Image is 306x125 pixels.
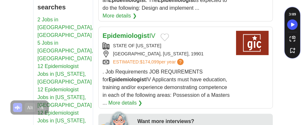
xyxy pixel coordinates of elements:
[103,12,137,20] a: More details ❯
[113,59,185,65] a: ESTIMATED:$174,099per year?
[103,51,231,57] div: [GEOGRAPHIC_DATA], [US_STATE], 19901
[140,59,159,64] span: $174,099
[160,33,169,41] button: Add to favorite jobs
[108,99,143,107] a: More details ❯
[113,43,161,48] a: STATE OF [US_STATE]
[177,59,184,65] span: ?
[37,17,93,38] a: 2 Jobs in [GEOGRAPHIC_DATA], [GEOGRAPHIC_DATA]
[37,40,93,61] a: 5 Jobs in [GEOGRAPHIC_DATA], [GEOGRAPHIC_DATA]
[109,77,146,82] strong: Epidemiologist
[103,32,155,39] a: EpidemiologistIV
[236,31,269,55] img: State of Delaware logo
[103,32,149,39] strong: Epidemiologist
[37,63,92,85] a: 12 Epidemiologist Jobs in [US_STATE], [GEOGRAPHIC_DATA]
[103,69,230,106] span: . Job Requirements JOB REQUIREMENTS for IV Applicants must have education, training and/or experi...
[37,87,92,108] a: 12 Epidemiologist Jobs in [US_STATE], [GEOGRAPHIC_DATA]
